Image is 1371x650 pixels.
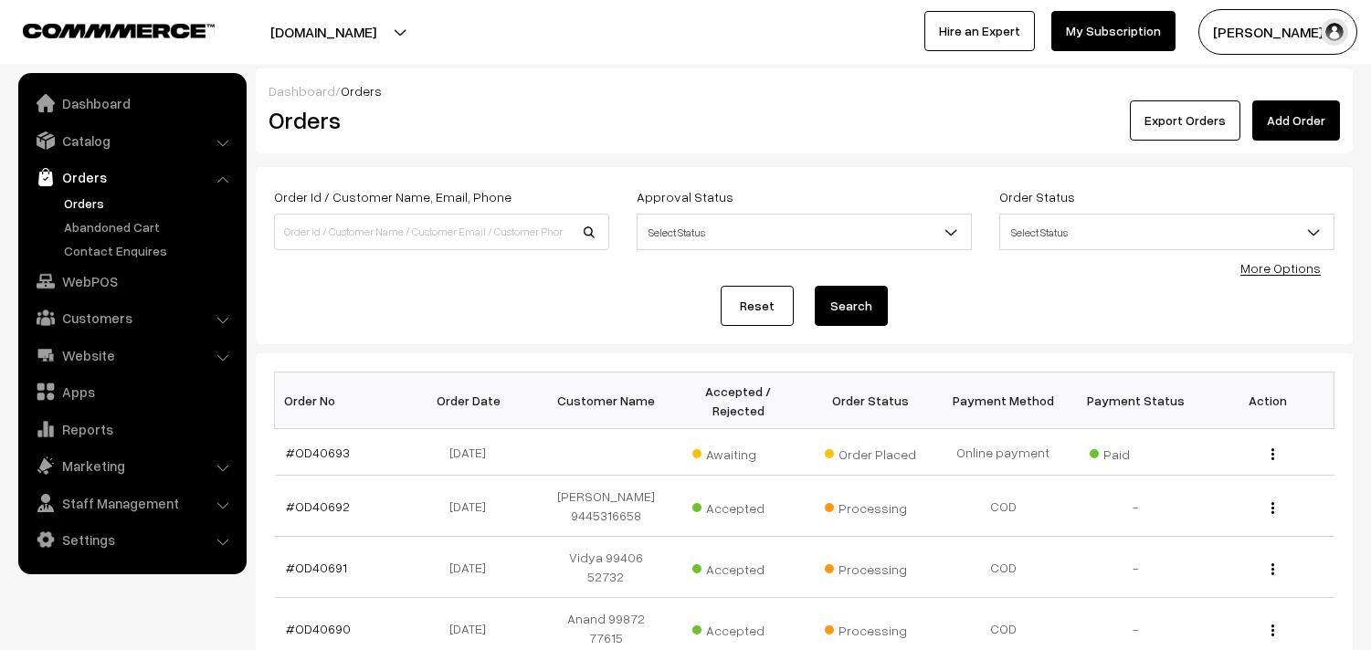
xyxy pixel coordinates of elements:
a: Catalog [23,124,240,157]
button: [DOMAIN_NAME] [206,9,440,55]
a: Settings [23,523,240,556]
td: [DATE] [407,476,540,537]
td: [DATE] [407,537,540,598]
td: Online payment [937,429,1070,476]
button: [PERSON_NAME] s… [1198,9,1357,55]
span: Orders [341,83,382,99]
th: Accepted / Rejected [672,372,805,429]
button: Search [815,286,888,326]
span: Select Status [1000,216,1334,248]
span: Accepted [692,555,784,579]
label: Approval Status [637,187,733,206]
label: Order Id / Customer Name, Email, Phone [274,187,511,206]
img: Menu [1271,624,1274,636]
input: Order Id / Customer Name / Customer Email / Customer Phone [274,214,609,250]
a: Contact Enquires [59,241,240,260]
h2: Orders [269,106,607,134]
td: Vidya 99406 52732 [540,537,672,598]
a: Abandoned Cart [59,217,240,236]
a: Dashboard [23,87,240,120]
a: WebPOS [23,265,240,298]
th: Payment Method [937,372,1070,429]
img: Menu [1271,448,1274,460]
a: Hire an Expert [924,11,1035,51]
a: More Options [1240,260,1321,276]
a: #OD40693 [286,445,350,460]
a: Dashboard [269,83,335,99]
span: Processing [825,494,916,518]
img: Menu [1271,563,1274,575]
a: My Subscription [1051,11,1176,51]
span: Processing [825,555,916,579]
td: [DATE] [407,429,540,476]
td: - [1070,537,1202,598]
span: Select Status [999,214,1334,250]
a: Website [23,339,240,372]
td: - [1070,476,1202,537]
a: Reports [23,413,240,446]
a: Apps [23,375,240,408]
span: Paid [1090,440,1181,464]
th: Order No [275,372,407,429]
span: Select Status [637,214,972,250]
td: COD [937,476,1070,537]
td: COD [937,537,1070,598]
a: COMMMERCE [23,18,183,40]
a: Marketing [23,449,240,482]
a: #OD40690 [286,621,351,636]
img: user [1321,18,1348,46]
th: Order Status [805,372,937,429]
button: Export Orders [1130,100,1240,141]
span: Accepted [692,494,784,518]
a: #OD40692 [286,498,350,514]
img: COMMMERCE [23,24,215,37]
img: Menu [1271,502,1274,514]
a: #OD40691 [286,560,347,575]
a: Customers [23,301,240,334]
div: / [269,81,1340,100]
span: Select Status [638,216,971,248]
label: Order Status [999,187,1075,206]
span: Accepted [692,616,784,640]
a: Staff Management [23,487,240,519]
th: Payment Status [1070,372,1202,429]
a: Reset [721,286,794,326]
a: Orders [23,161,240,194]
th: Customer Name [540,372,672,429]
a: Orders [59,194,240,213]
span: Awaiting [692,440,784,464]
th: Order Date [407,372,540,429]
a: Add Order [1252,100,1340,141]
span: Processing [825,616,916,640]
td: [PERSON_NAME] 9445316658 [540,476,672,537]
span: Order Placed [825,440,916,464]
th: Action [1202,372,1334,429]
